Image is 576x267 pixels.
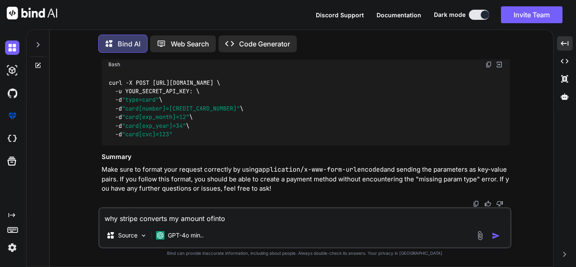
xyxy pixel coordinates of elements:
button: Invite Team [501,6,563,23]
p: Make sure to format your request correctly by using and sending the parameters as key-value pairs... [102,165,510,194]
span: "card[number]=[CREDIT_CARD_NUMBER]" [122,105,240,112]
img: githubDark [5,86,19,100]
img: Bind AI [7,7,57,19]
span: "card[exp_year]=34" [122,122,186,129]
span: Dark mode [434,11,466,19]
img: cloudideIcon [5,132,19,146]
span: Bash [108,61,120,68]
h3: Summary [102,152,510,162]
img: darkAi-studio [5,63,19,78]
img: dislike [496,200,503,207]
p: Source [118,231,137,240]
img: icon [492,232,500,240]
span: "type=card" [122,96,159,104]
p: Bind can provide inaccurate information, including about people. Always double-check its answers.... [98,250,511,256]
code: application/x-www-form-urlencoded [258,165,384,174]
p: Bind AI [118,39,140,49]
img: like [484,200,491,207]
img: GPT-4o mini [156,231,164,240]
code: curl -X POST [URL][DOMAIN_NAME] \ -u YOUR_SECRET_API_KEY: \ -d \ -d \ -d \ -d \ -d [108,78,243,139]
p: GPT-4o min.. [168,231,204,240]
img: settings [5,240,19,255]
span: "card[cvc]=123" [122,130,172,138]
textarea: why stripe converts my amount ofinto [100,208,510,224]
p: Web Search [171,39,209,49]
img: copy [485,61,492,68]
img: premium [5,109,19,123]
img: attachment [475,231,485,240]
img: darkChat [5,40,19,55]
button: Documentation [377,11,421,19]
button: Discord Support [316,11,364,19]
p: Code Generator [239,39,290,49]
img: copy [473,200,479,207]
img: Pick Models [140,232,147,239]
span: "card[exp_month]=12" [122,113,189,121]
img: Open in Browser [495,61,503,68]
